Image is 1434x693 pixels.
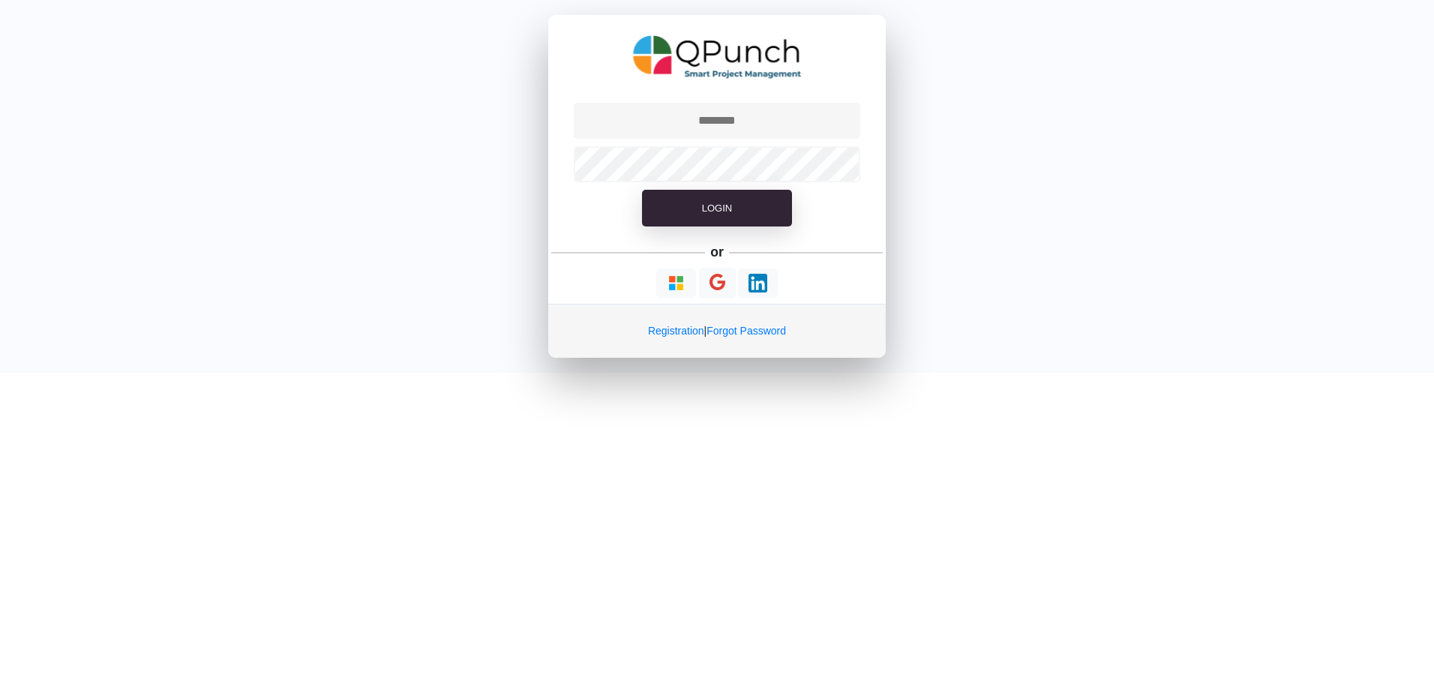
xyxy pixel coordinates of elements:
button: Continue With LinkedIn [738,268,778,298]
h5: or [708,241,727,262]
div: | [548,304,886,358]
button: Continue With Microsoft Azure [656,268,696,298]
a: Forgot Password [706,325,786,337]
span: Login [702,202,732,214]
button: Continue With Google [699,268,736,298]
a: Registration [648,325,704,337]
button: Login [642,190,792,227]
img: Loading... [667,274,685,292]
img: Loading... [748,274,767,292]
img: QPunch [633,30,802,84]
